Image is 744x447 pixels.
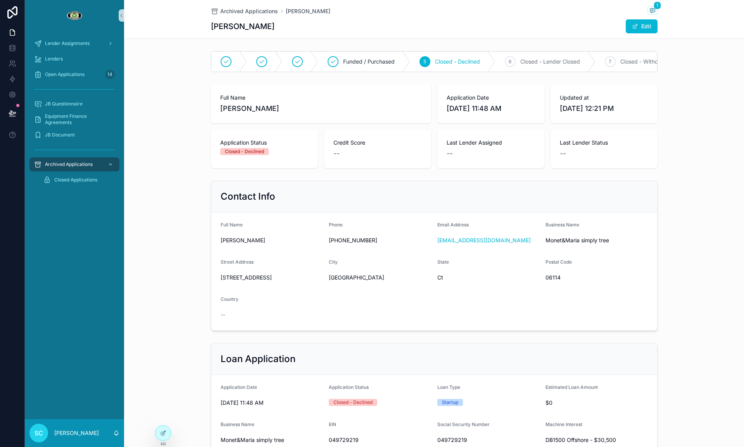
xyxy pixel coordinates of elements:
a: Open Applications14 [29,67,119,81]
span: JB Questionnaire [45,101,83,107]
span: Lenders [45,56,63,62]
span: 7 [609,59,611,65]
div: scrollable content [25,31,124,197]
span: -- [560,148,566,159]
h1: [PERSON_NAME] [211,21,274,32]
a: [PERSON_NAME] [286,7,330,15]
span: Application Status [220,139,309,147]
span: Monet&Maria simply tree [221,436,323,444]
span: Updated at [560,94,648,102]
span: 049729219 [329,436,431,444]
span: [DATE] 11:48 AM [221,399,323,407]
span: -- [221,311,225,319]
span: Open Applications [45,71,85,78]
span: Ct [437,274,540,281]
span: [STREET_ADDRESS] [221,274,323,281]
span: Funded / Purchased [343,58,395,66]
span: [DATE] 12:21 PM [560,103,648,114]
span: Closed - Declined [435,58,480,66]
span: Social Security Number [437,421,490,427]
a: [EMAIL_ADDRESS][DOMAIN_NAME] [437,236,531,244]
span: EIN [329,421,336,427]
span: [DATE] 11:48 AM [447,103,535,114]
span: Credit Score [333,139,422,147]
span: [PERSON_NAME] [221,236,323,244]
span: Full Name [221,222,243,228]
span: Full Name [220,94,422,102]
button: Edit [626,19,658,33]
a: Lender Assignments [29,36,119,50]
img: App logo [66,9,82,22]
span: Loan Type [437,384,460,390]
span: Closed Applications [54,177,97,183]
h2: Contact Info [221,190,275,203]
span: 5 [423,59,426,65]
span: City [329,259,338,265]
span: JB Document [45,132,75,138]
span: Archived Applications [45,161,93,167]
span: State [437,259,449,265]
div: Closed - Declined [225,148,264,155]
span: Monet&Maria simply tree [545,236,648,244]
span: -- [447,148,453,159]
span: Last Lender Status [560,139,648,147]
span: 06114 [545,274,648,281]
a: Lenders [29,52,119,66]
span: Email Address [437,222,469,228]
span: [PHONE_NUMBER] [329,236,431,244]
span: Lender Assignments [45,40,90,47]
span: Equipment Finance Agreements [45,113,112,126]
span: Country [221,296,238,302]
span: Closed - Withdrawn / Cancelled [620,58,701,66]
span: Business Name [221,421,254,427]
a: JB Questionnaire [29,97,119,111]
a: Closed Applications [39,173,119,187]
h2: Loan Application [221,353,295,365]
span: Postal Code [545,259,572,265]
span: Estimated Loan Amount [545,384,598,390]
span: Archived Applications [220,7,278,15]
span: -- [333,148,340,159]
span: 6 [509,59,511,65]
span: Application Date [221,384,257,390]
a: JB Document [29,128,119,142]
a: Equipment Finance Agreements [29,112,119,126]
span: Street Address [221,259,254,265]
span: Application Date [447,94,535,102]
div: 14 [105,70,115,79]
span: 1 [654,2,661,9]
span: Phone [329,222,343,228]
span: Last Lender Assigned [447,139,535,147]
a: Archived Applications [29,157,119,171]
span: Application Status [329,384,369,390]
span: SC [35,428,43,438]
span: [PERSON_NAME] [220,103,422,114]
span: Business Name [545,222,579,228]
p: [PERSON_NAME] [54,429,99,437]
div: Startup [442,399,458,406]
span: Machine Interest [545,421,582,427]
span: $0 [545,399,648,407]
span: [GEOGRAPHIC_DATA] [329,274,431,281]
button: 1 [647,6,658,16]
span: DB1500 Offshore - $30,500 [545,436,648,444]
span: 049729219 [437,436,540,444]
a: Archived Applications [211,7,278,15]
span: Closed - Lender Closed [520,58,580,66]
div: Closed - Declined [333,399,373,406]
